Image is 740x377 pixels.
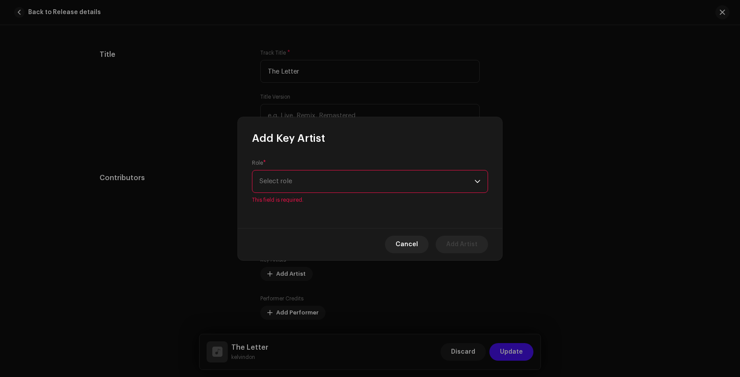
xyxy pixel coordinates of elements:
div: dropdown trigger [474,170,481,192]
span: Add Artist [446,236,477,253]
button: Add Artist [436,236,488,253]
span: Cancel [396,236,418,253]
label: Role [252,159,266,166]
button: Cancel [385,236,429,253]
span: Add Key Artist [252,131,325,145]
span: This field is required. [252,196,488,203]
span: Select role [259,170,474,192]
